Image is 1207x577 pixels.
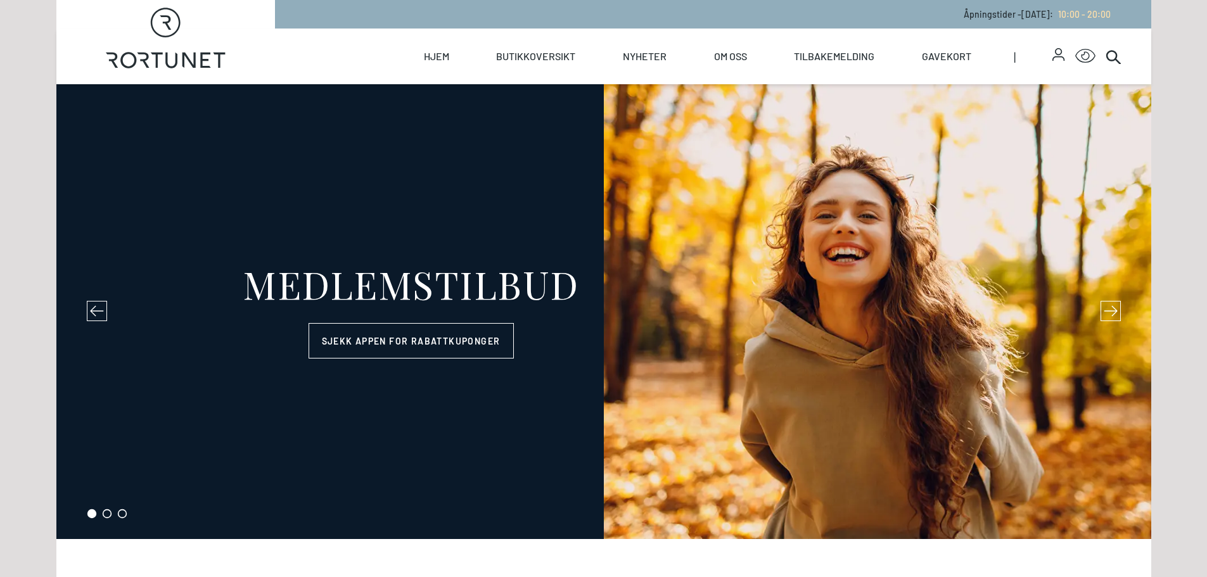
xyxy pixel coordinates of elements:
a: Butikkoversikt [496,29,575,84]
div: slide 1 of 3 [56,84,1151,539]
span: 10:00 - 20:00 [1058,9,1111,20]
a: Gavekort [922,29,971,84]
button: Open Accessibility Menu [1075,46,1095,67]
span: | [1014,29,1053,84]
a: Tilbakemelding [794,29,874,84]
div: MEDLEMSTILBUD [243,265,579,303]
a: Hjem [424,29,449,84]
section: carousel-slider [56,84,1151,539]
a: Sjekk appen for rabattkuponger [309,323,514,358]
a: Om oss [714,29,747,84]
a: Nyheter [623,29,667,84]
p: Åpningstider - [DATE] : [964,8,1111,21]
a: 10:00 - 20:00 [1053,9,1111,20]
